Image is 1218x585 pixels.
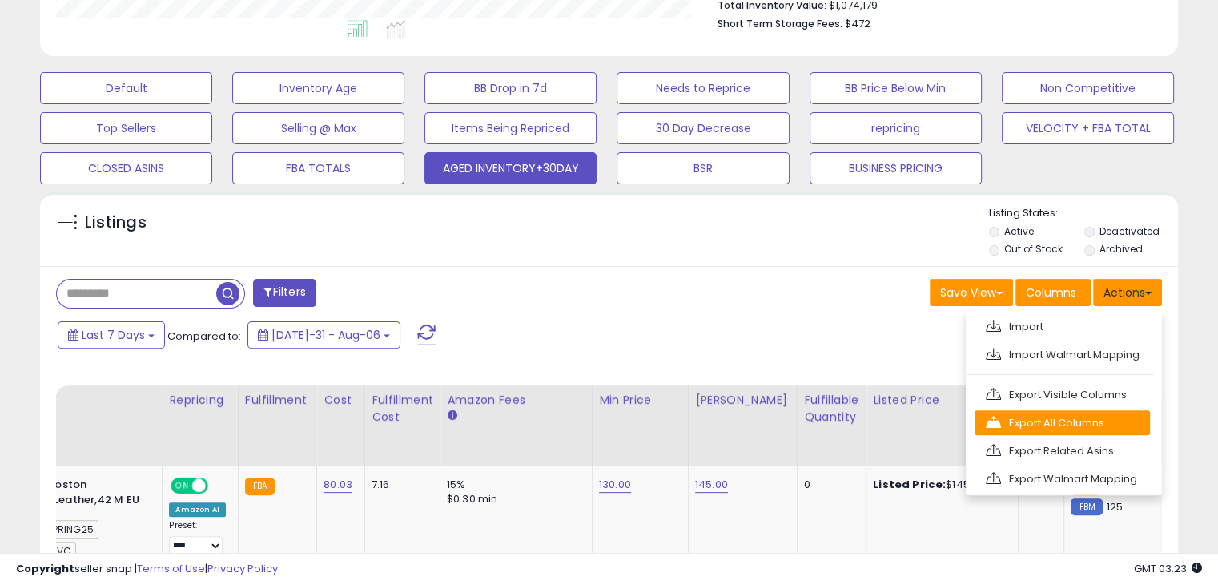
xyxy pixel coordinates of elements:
[873,477,946,492] b: Listed Price:
[1107,499,1123,514] span: 125
[206,479,231,493] span: OFF
[85,212,147,234] h5: Listings
[424,72,597,104] button: BB Drop in 7d
[245,392,310,409] div: Fulfillment
[169,392,231,409] div: Repricing
[975,410,1150,435] a: Export All Columns
[810,152,982,184] button: BUSINESS PRICING
[1134,561,1202,576] span: 2025-08-15 03:23 GMT
[324,392,358,409] div: Cost
[873,392,1011,409] div: Listed Price
[253,279,316,307] button: Filters
[137,561,205,576] a: Terms of Use
[324,477,352,493] a: 80.03
[804,478,854,492] div: 0
[695,392,790,409] div: [PERSON_NAME]
[447,409,456,423] small: Amazon Fees.
[167,329,241,344] span: Compared to:
[975,314,1150,339] a: Import
[271,327,380,343] span: [DATE]-31 - Aug-06
[245,478,275,495] small: FBA
[232,72,404,104] button: Inventory Age
[599,477,631,493] a: 130.00
[169,520,225,556] div: Preset:
[804,392,859,426] div: Fulfillable Quantity
[424,152,597,184] button: AGED INVENTORY+30DAY
[232,112,404,144] button: Selling @ Max
[617,112,789,144] button: 30 Day Decrease
[82,327,145,343] span: Last 7 Days
[1002,112,1174,144] button: VELOCITY + FBA TOTAL
[1093,279,1162,306] button: Actions
[695,477,728,493] a: 145.00
[169,502,225,517] div: Amazon AI
[718,17,842,30] b: Short Term Storage Fees:
[1099,242,1142,256] label: Archived
[447,478,580,492] div: 15%
[16,562,278,577] div: seller snap | |
[975,342,1150,367] a: Import Walmart Mapping
[424,112,597,144] button: Items Being Repriced
[1004,224,1034,238] label: Active
[447,392,585,409] div: Amazon Fees
[975,466,1150,491] a: Export Walmart Mapping
[372,478,428,492] div: 7.16
[372,392,433,426] div: Fulfillment Cost
[617,72,789,104] button: Needs to Reprice
[1015,279,1091,306] button: Columns
[1071,498,1102,515] small: FBM
[810,112,982,144] button: repricing
[447,492,580,506] div: $0.30 min
[40,112,212,144] button: Top Sellers
[930,279,1013,306] button: Save View
[1026,284,1076,301] span: Columns
[247,321,400,349] button: [DATE]-31 - Aug-06
[975,382,1150,407] a: Export Visible Columns
[16,561,74,576] strong: Copyright
[1002,72,1174,104] button: Non Competitive
[232,152,404,184] button: FBA TOTALS
[173,479,193,493] span: ON
[40,72,212,104] button: Default
[845,16,870,31] span: $472
[40,152,212,184] button: CLOSED ASINS
[1004,242,1063,256] label: Out of Stock
[975,438,1150,463] a: Export Related Asins
[810,72,982,104] button: BB Price Below Min
[989,206,1178,221] p: Listing States:
[599,392,681,409] div: Min Price
[207,561,278,576] a: Privacy Policy
[617,152,789,184] button: BSR
[1099,224,1159,238] label: Deactivated
[873,478,1006,492] div: $145.00
[58,321,165,349] button: Last 7 Days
